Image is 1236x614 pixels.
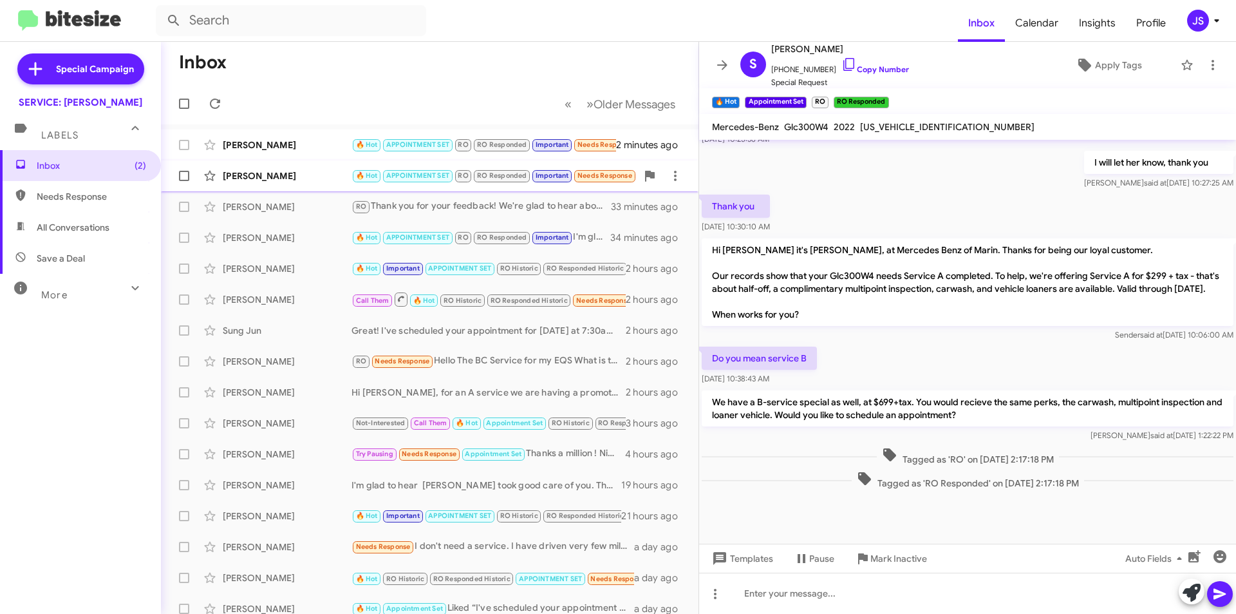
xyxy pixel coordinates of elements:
[19,96,142,109] div: SERVICE: [PERSON_NAME]
[699,547,783,570] button: Templates
[444,296,482,305] span: RO Historic
[1005,5,1069,42] a: Calendar
[557,91,683,117] nav: Page navigation example
[223,541,351,553] div: [PERSON_NAME]
[702,195,770,218] p: Thank you
[351,354,626,369] div: Hello The BC Service for my EQS What is the price of that service, also, are there any specials o...
[1091,430,1233,440] span: [PERSON_NAME] [DATE] 1:22:22 PM
[702,222,770,231] span: [DATE] 10:30:10 AM
[586,96,594,112] span: »
[577,140,632,149] span: Needs Response
[626,293,688,306] div: 2 hours ago
[579,91,683,117] button: Next
[536,140,569,149] span: Important
[386,264,420,273] span: Important
[356,419,406,427] span: Not-Interested
[179,52,227,73] h1: Inbox
[351,291,626,307] div: Inbound Call
[1115,547,1197,570] button: Auto Fields
[356,604,378,613] span: 🔥 Hot
[351,199,611,214] div: Thank you for your feedback! We're glad to hear about your positive experience. If you need to sc...
[477,140,527,149] span: RO Responded
[1095,53,1142,77] span: Apply Tags
[351,137,616,152] div: Ok. Would 9am [DATE] work
[375,357,429,365] span: Needs Response
[356,202,366,211] span: RO
[223,293,351,306] div: [PERSON_NAME]
[771,76,909,89] span: Special Request
[625,448,688,461] div: 4 hours ago
[1125,547,1187,570] span: Auto Fields
[386,140,449,149] span: APPOINTMENT SET
[1150,430,1173,440] span: said at
[1140,330,1163,340] span: said at
[356,512,378,520] span: 🔥 Hot
[413,296,435,305] span: 🔥 Hot
[702,374,769,383] span: [DATE] 10:38:43 AM
[477,171,527,180] span: RO Responded
[557,91,579,117] button: Previous
[702,390,1233,427] p: We have a B-service special as well, at $699+tax. You would recieve the same perks, the carwash, ...
[37,190,146,203] span: Needs Response
[351,446,625,461] div: Thanks a million ! Nik has been great !
[1084,178,1233,187] span: [PERSON_NAME] [DATE] 10:27:25 AM
[870,547,927,570] span: Mark Inactive
[1069,5,1126,42] a: Insights
[576,296,631,305] span: Needs Response
[223,448,351,461] div: [PERSON_NAME]
[702,347,817,370] p: Do you mean service B
[590,575,645,583] span: Needs Response
[37,252,85,265] span: Save a Deal
[223,324,351,337] div: Sung Jun
[37,221,109,234] span: All Conversations
[223,231,351,244] div: [PERSON_NAME]
[852,471,1084,490] span: Tagged as 'RO Responded' on [DATE] 2:17:18 PM
[577,171,632,180] span: Needs Response
[841,64,909,74] a: Copy Number
[745,97,806,108] small: Appointment Set
[626,262,688,275] div: 2 hours ago
[709,547,773,570] span: Templates
[958,5,1005,42] a: Inbox
[1144,178,1166,187] span: said at
[458,140,468,149] span: RO
[812,97,829,108] small: RO
[223,479,351,492] div: [PERSON_NAME]
[491,296,568,305] span: RO Responded Historic
[465,450,521,458] span: Appointment Set
[500,264,538,273] span: RO Historic
[356,233,378,242] span: 🔥 Hot
[834,97,888,108] small: RO Responded
[621,479,688,492] div: 19 hours ago
[771,41,909,57] span: [PERSON_NAME]
[500,512,538,520] span: RO Historic
[519,575,582,583] span: APPOINTMENT SET
[428,512,491,520] span: APPOINTMENT SET
[634,571,688,584] div: a day ago
[356,296,389,305] span: Call Them
[402,450,456,458] span: Needs Response
[356,171,378,180] span: 🔥 Hot
[1176,10,1222,32] button: JS
[356,140,378,149] span: 🔥 Hot
[702,238,1233,326] p: Hi [PERSON_NAME] it's [PERSON_NAME], at Mercedes Benz of Marin. Thanks for being our loyal custom...
[626,386,688,399] div: 2 hours ago
[428,264,491,273] span: APPOINTMENT SET
[351,261,626,276] div: Thank you.
[783,547,845,570] button: Pause
[611,200,688,213] div: 33 minutes ago
[351,416,626,430] div: I've scheduled your appointment for the service [DATE] at 9 AM. Thank you, and we'll see you then!
[351,324,626,337] div: Great! I've scheduled your appointment for [DATE] at 7:30am. We look forward to seeing you then!
[809,547,834,570] span: Pause
[351,386,626,399] div: Hi [PERSON_NAME], for an A service we are having a promotion for $299.00, can I make an appointme...
[626,355,688,368] div: 2 hours ago
[223,169,351,182] div: [PERSON_NAME]
[223,571,351,584] div: [PERSON_NAME]
[626,324,688,337] div: 2 hours ago
[386,233,449,242] span: APPOINTMENT SET
[351,508,621,523] div: Thanks See you then
[17,53,144,84] a: Special Campaign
